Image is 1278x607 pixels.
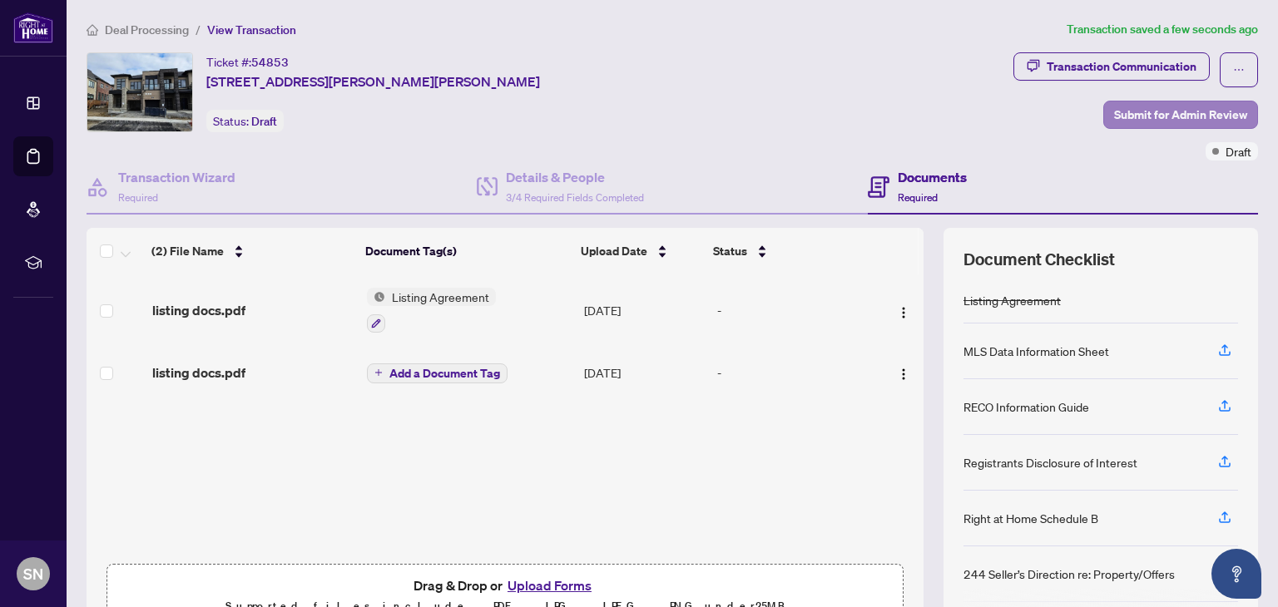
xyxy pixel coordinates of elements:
div: Transaction Communication [1047,53,1196,80]
span: Required [118,191,158,204]
span: 54853 [251,55,289,70]
img: Status Icon [367,288,385,306]
span: listing docs.pdf [152,363,245,382]
img: logo [13,12,53,43]
div: Listing Agreement [963,291,1061,309]
div: Status: [206,110,284,132]
h4: Documents [898,167,967,187]
th: Upload Date [574,228,706,274]
button: Submit for Admin Review [1103,101,1258,129]
th: Status [706,228,872,274]
div: - [717,363,870,382]
img: Logo [897,306,910,319]
h4: Transaction Wizard [118,167,235,187]
td: [DATE] [577,346,711,399]
span: Required [898,191,938,204]
td: [DATE] [577,274,711,346]
button: Transaction Communication [1013,52,1210,81]
button: Logo [890,297,917,323]
span: plus [374,368,383,377]
img: Logo [897,368,910,381]
button: Add a Document Tag [367,363,508,383]
span: home [87,24,98,36]
span: SN [23,562,43,585]
span: [STREET_ADDRESS][PERSON_NAME][PERSON_NAME] [206,72,540,91]
div: Right at Home Schedule B [963,509,1098,527]
button: Add a Document Tag [367,362,508,383]
span: listing docs.pdf [152,300,245,320]
img: IMG-N12422640_1.jpg [87,53,192,131]
span: Draft [251,114,277,129]
div: Ticket #: [206,52,289,72]
span: Submit for Admin Review [1114,101,1247,128]
span: Deal Processing [105,22,189,37]
span: Document Checklist [963,248,1115,271]
button: Upload Forms [503,575,597,596]
button: Logo [890,359,917,386]
th: (2) File Name [145,228,359,274]
div: MLS Data Information Sheet [963,342,1109,360]
span: ellipsis [1233,64,1245,76]
span: Drag & Drop or [414,575,597,596]
button: Open asap [1211,549,1261,599]
div: 244 Seller’s Direction re: Property/Offers [963,565,1175,583]
span: Upload Date [581,242,647,260]
span: Add a Document Tag [389,368,500,379]
span: 3/4 Required Fields Completed [506,191,644,204]
div: RECO Information Guide [963,397,1089,416]
span: Draft [1226,142,1251,160]
span: (2) File Name [151,242,224,260]
div: - [717,301,870,319]
div: Registrants Disclosure of Interest [963,453,1137,471]
span: Listing Agreement [385,288,496,306]
article: Transaction saved a few seconds ago [1067,20,1258,39]
span: View Transaction [207,22,296,37]
button: Status IconListing Agreement [367,288,496,333]
span: Status [713,242,747,260]
th: Document Tag(s) [359,228,574,274]
li: / [196,20,201,39]
h4: Details & People [506,167,644,187]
